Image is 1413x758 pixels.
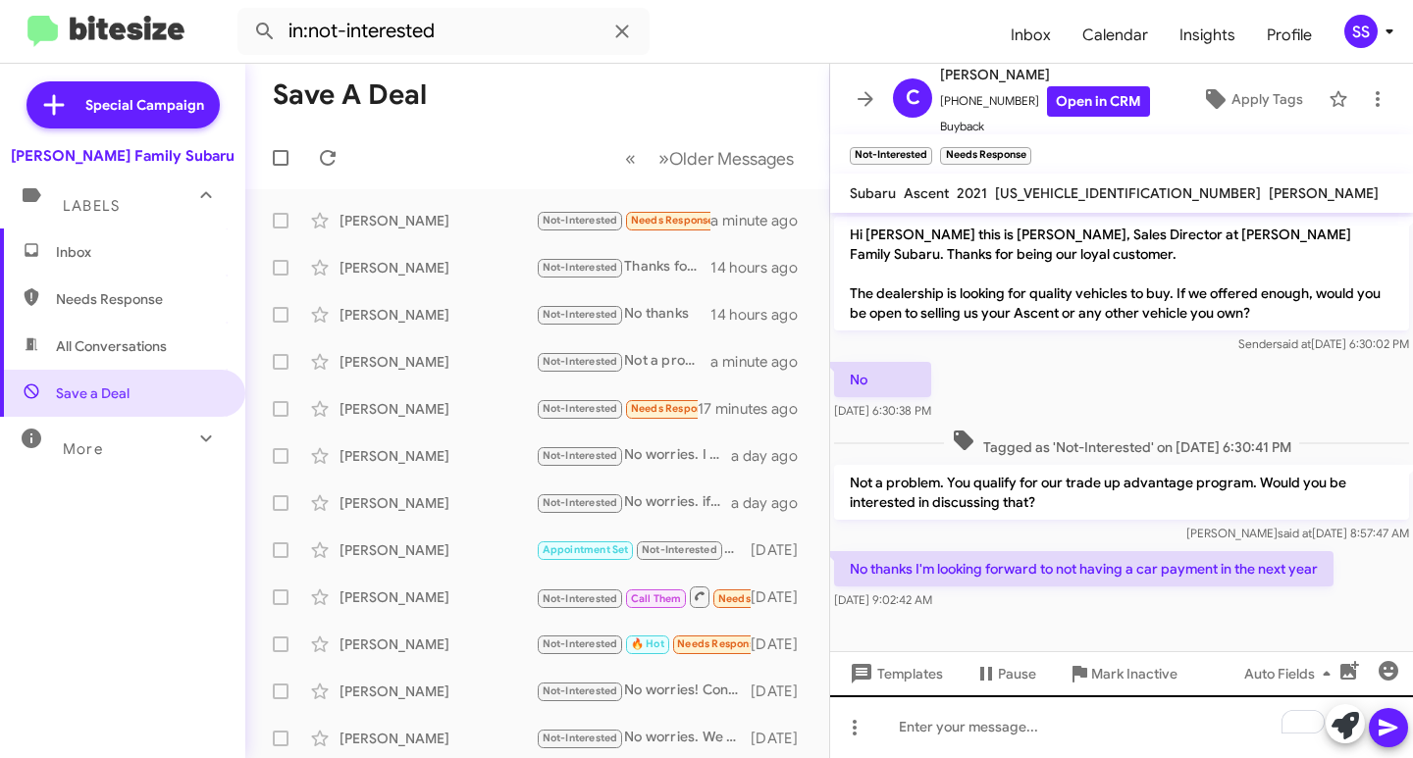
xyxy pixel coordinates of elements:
div: Thank! [536,397,698,420]
span: Not-Interested [543,355,618,368]
span: [US_VEHICLE_IDENTIFICATION_NUMBER] [995,184,1261,202]
div: SS [1344,15,1378,48]
span: C [906,82,920,114]
a: Open in CRM [1047,86,1150,117]
div: 17 minutes ago [698,399,813,419]
div: No worries. if i may ask what did you end up purchasing? [536,491,731,514]
span: Not-Interested [543,592,618,605]
div: Inbound Call [536,584,751,609]
span: Auto Fields [1244,656,1338,691]
span: Not-Interested [543,214,618,227]
div: a minute ago [710,352,813,372]
span: Labels [63,197,120,215]
span: Needs Response [718,592,802,605]
button: Apply Tags [1184,81,1319,117]
span: Not-Interested [543,402,618,415]
button: SS [1328,15,1391,48]
span: said at [1278,526,1312,540]
span: Save a Deal [56,383,130,403]
nav: Page navigation example [614,138,806,178]
span: More [63,440,103,458]
div: Yes sir. What did you end up purchasing? [536,538,751,561]
div: No thanks [536,303,710,326]
div: a minute ago [710,211,813,230]
div: Thanks you too [536,632,751,655]
span: Not-Interested [543,637,618,650]
span: Not-Interested [543,308,618,321]
span: « [625,146,636,171]
span: [PERSON_NAME] [DATE] 8:57:47 AM [1186,526,1409,540]
span: Inbox [56,242,223,262]
span: Special Campaign [85,95,204,115]
span: Ascent [904,184,949,202]
a: Insights [1164,7,1251,64]
a: Calendar [1067,7,1164,64]
span: Tagged as 'Not-Interested' on [DATE] 6:30:41 PM [944,429,1299,457]
p: No [834,362,931,397]
span: [PERSON_NAME] [940,63,1150,86]
a: Profile [1251,7,1328,64]
div: [PERSON_NAME] [340,399,536,419]
span: Appointment Set [543,543,629,556]
div: [PERSON_NAME] [340,493,536,513]
div: [PERSON_NAME] Family Subaru [11,146,235,166]
div: [PERSON_NAME] [340,729,536,748]
span: Templates [846,656,943,691]
div: [DATE] [751,682,813,701]
div: [PERSON_NAME] [340,682,536,701]
span: Needs Response [631,214,714,227]
button: Mark Inactive [1052,656,1193,691]
div: 14 hours ago [710,305,813,325]
div: No worries! Congratulations on your New vehicle. I hope you have a great day! [536,680,751,702]
div: [DATE] [751,587,813,607]
span: Apply Tags [1231,81,1303,117]
span: said at [1277,336,1311,351]
div: To enrich screen reader interactions, please activate Accessibility in Grammarly extension settings [830,695,1413,758]
span: 2021 [957,184,987,202]
span: Buyback [940,117,1150,136]
span: [PHONE_NUMBER] [940,86,1150,117]
div: [DATE] [751,729,813,748]
span: Sender [DATE] 6:30:02 PM [1238,336,1409,351]
div: [PERSON_NAME] [340,634,536,654]
button: Auto Fields [1229,656,1354,691]
div: a day ago [731,446,813,466]
div: No worries. I saw that you were texting Trey that it wouldn't work for you. I just want to see ho... [536,444,731,467]
small: Not-Interested [850,147,932,165]
p: Not a problem. You qualify for our trade up advantage program. Would you be interested in discuss... [834,465,1409,520]
span: [PERSON_NAME] [1269,184,1379,202]
span: [DATE] 9:02:42 AM [834,592,932,607]
span: Needs Response [631,402,714,415]
a: Inbox [995,7,1067,64]
input: Search [237,8,650,55]
div: Not a problem. You qualify for our Trade up advantage program also. Would you like to discuss this? [536,350,710,373]
span: Older Messages [669,148,794,170]
button: Previous [613,138,648,178]
button: Pause [959,656,1052,691]
span: Not-Interested [543,449,618,462]
span: Not-Interested [543,261,618,274]
div: [DATE] [751,634,813,654]
button: Templates [830,656,959,691]
span: Pause [998,656,1036,691]
div: [PERSON_NAME] [340,305,536,325]
div: [PERSON_NAME] [340,540,536,560]
p: No thanks I'm looking forward to not having a car payment in the next year [834,551,1334,586]
div: 14 hours ago [710,258,813,278]
span: Not-Interested [543,732,618,744]
span: Not-Interested [543,496,618,509]
div: [PERSON_NAME] [340,258,536,278]
span: » [658,146,669,171]
span: Needs Response [56,289,223,309]
div: [PERSON_NAME] [340,352,536,372]
span: Mark Inactive [1091,656,1177,691]
h1: Save a Deal [273,79,427,111]
span: Call Them [631,592,682,605]
div: No worries. We can ship vehicles anywhere in the [GEOGRAPHIC_DATA]! Would you be interested in that? [536,727,751,749]
div: a day ago [731,493,813,513]
div: Thanks for the offer but I am not interested in selling my car. [536,256,710,278]
span: Not-Interested [543,684,618,697]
